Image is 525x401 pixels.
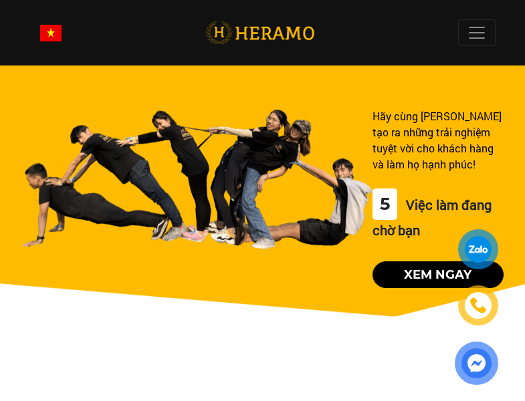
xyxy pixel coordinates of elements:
img: banner [21,108,373,249]
a: phone-icon [460,287,497,324]
span: Việc làm đang chờ bạn [373,196,492,239]
img: vn-flag.png [40,25,62,41]
div: 5 [373,188,397,220]
img: logo [205,19,314,47]
div: Hãy cùng [PERSON_NAME] tạo ra những trải nghiệm tuyệt vời cho khách hàng và làm họ hạnh phúc! [373,108,504,172]
button: Xem ngay [373,261,504,288]
img: phone-icon [469,296,488,315]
